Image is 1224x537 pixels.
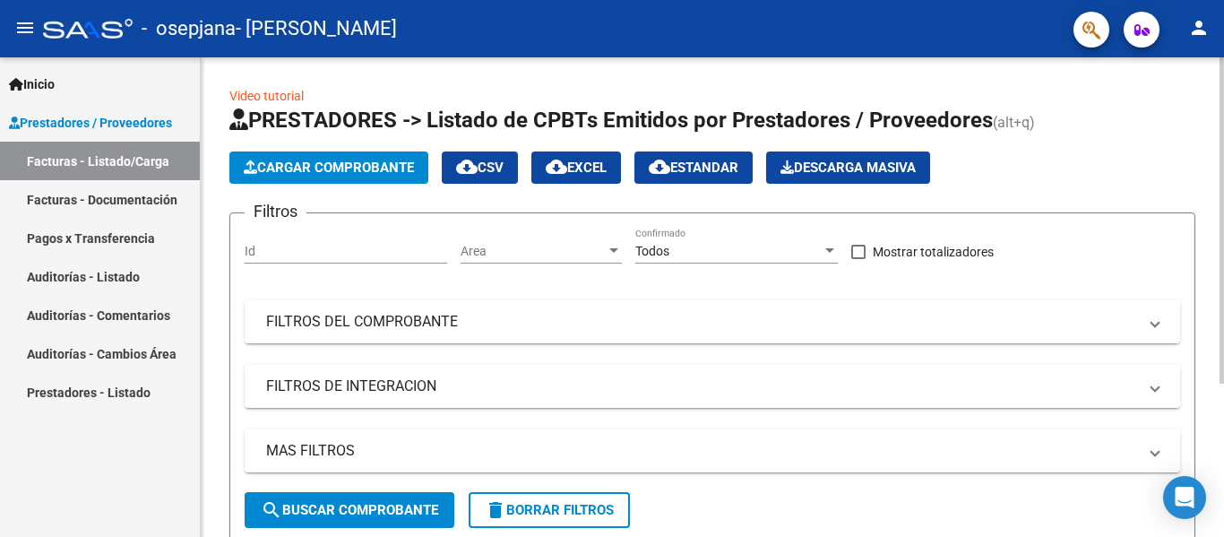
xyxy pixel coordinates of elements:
[456,160,504,176] span: CSV
[9,74,55,94] span: Inicio
[766,152,930,184] app-download-masive: Descarga masiva de comprobantes (adjuntos)
[266,377,1137,396] mat-panel-title: FILTROS DE INTEGRACION
[485,499,506,521] mat-icon: delete
[229,89,304,103] a: Video tutorial
[649,160,738,176] span: Estandar
[485,502,614,518] span: Borrar Filtros
[456,156,478,178] mat-icon: cloud_download
[245,492,454,528] button: Buscar Comprobante
[245,199,306,224] h3: Filtros
[649,156,670,178] mat-icon: cloud_download
[229,152,428,184] button: Cargar Comprobante
[634,152,753,184] button: Estandar
[780,160,916,176] span: Descarga Masiva
[635,244,669,258] span: Todos
[245,365,1180,408] mat-expansion-panel-header: FILTROS DE INTEGRACION
[236,9,397,48] span: - [PERSON_NAME]
[142,9,236,48] span: - osepjana
[442,152,518,184] button: CSV
[266,312,1137,332] mat-panel-title: FILTROS DEL COMPROBANTE
[229,108,993,133] span: PRESTADORES -> Listado de CPBTs Emitidos por Prestadores / Proveedores
[261,502,438,518] span: Buscar Comprobante
[461,244,606,259] span: Area
[9,113,172,133] span: Prestadores / Proveedores
[546,160,607,176] span: EXCEL
[14,17,36,39] mat-icon: menu
[993,114,1035,131] span: (alt+q)
[244,160,414,176] span: Cargar Comprobante
[531,152,621,184] button: EXCEL
[266,441,1137,461] mat-panel-title: MAS FILTROS
[766,152,930,184] button: Descarga Masiva
[469,492,630,528] button: Borrar Filtros
[245,429,1180,472] mat-expansion-panel-header: MAS FILTROS
[873,241,994,263] span: Mostrar totalizadores
[1163,476,1206,519] div: Open Intercom Messenger
[245,300,1180,343] mat-expansion-panel-header: FILTROS DEL COMPROBANTE
[1188,17,1210,39] mat-icon: person
[261,499,282,521] mat-icon: search
[546,156,567,178] mat-icon: cloud_download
